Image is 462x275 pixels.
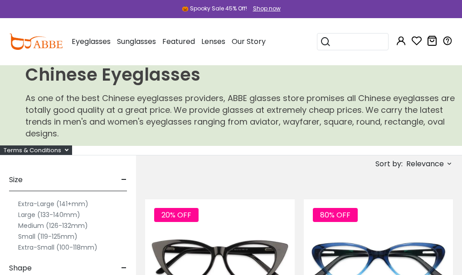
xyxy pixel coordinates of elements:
[18,209,80,220] label: Large (133-140mm)
[162,36,195,47] span: Featured
[232,36,266,47] span: Our Story
[154,208,199,222] span: 20% OFF
[121,169,127,191] span: -
[117,36,156,47] span: Sunglasses
[9,169,23,191] span: Size
[25,64,458,85] h1: Chinese Eyeglasses
[248,5,281,12] a: Shop now
[72,36,111,47] span: Eyeglasses
[201,36,225,47] span: Lenses
[313,208,358,222] span: 80% OFF
[253,5,281,13] div: Shop now
[375,159,403,169] span: Sort by:
[18,242,97,253] label: Extra-Small (100-118mm)
[18,220,88,231] label: Medium (126-132mm)
[182,5,247,13] div: 🎃 Spooky Sale 45% Off!
[406,156,444,172] span: Relevance
[18,198,88,209] label: Extra-Large (141+mm)
[9,34,63,50] img: abbeglasses.com
[25,92,458,140] p: As one of the best Chinese eyeglasses providers, ABBE glasses store promises all Chinese eyeglass...
[18,231,78,242] label: Small (119-125mm)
